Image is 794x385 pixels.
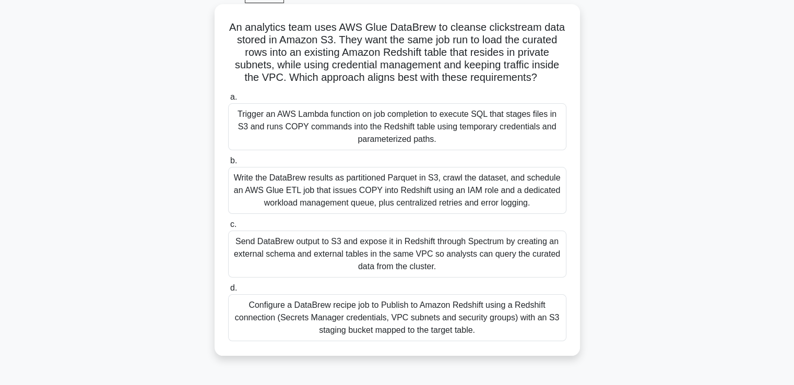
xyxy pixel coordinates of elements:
div: Configure a DataBrew recipe job to Publish to Amazon Redshift using a Redshift connection (Secret... [228,294,566,341]
h5: An analytics team uses AWS Glue DataBrew to cleanse clickstream data stored in Amazon S3. They wa... [227,21,567,85]
div: Trigger an AWS Lambda function on job completion to execute SQL that stages files in S3 and runs ... [228,103,566,150]
div: Write the DataBrew results as partitioned Parquet in S3, crawl the dataset, and schedule an AWS G... [228,167,566,214]
span: d. [230,283,237,292]
span: c. [230,220,236,228]
span: a. [230,92,237,101]
span: b. [230,156,237,165]
div: Send DataBrew output to S3 and expose it in Redshift through Spectrum by creating an external sch... [228,231,566,278]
